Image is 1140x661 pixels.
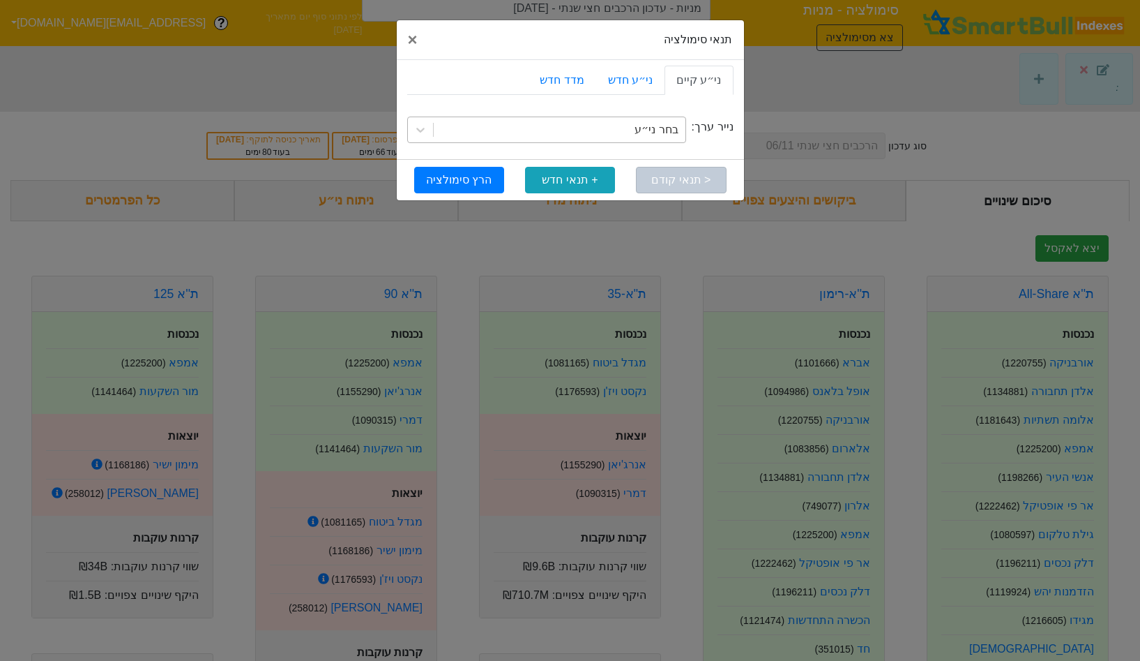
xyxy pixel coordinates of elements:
[634,121,678,138] div: בחר ני״ע
[408,30,418,49] span: ×
[664,66,733,95] a: ני״ע קיים
[692,119,734,135] label: נייר ערך:
[596,66,664,95] a: ני״ע חדש
[414,167,504,193] button: הרץ סימולציה
[636,167,726,193] button: < תנאי קודם
[528,66,595,95] a: מדד חדש
[397,20,744,60] div: תנאי סימולציה
[525,167,615,193] button: + תנאי חדש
